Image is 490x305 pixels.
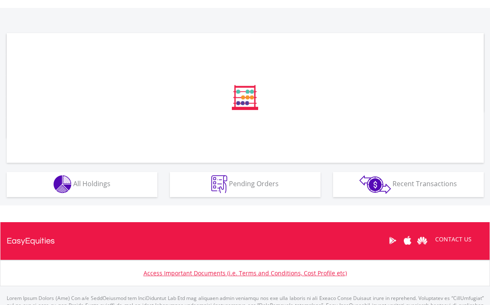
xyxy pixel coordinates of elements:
span: Recent Transactions [393,179,457,188]
a: Apple [400,228,415,254]
button: Pending Orders [170,172,321,197]
a: Huawei [415,228,429,254]
span: Pending Orders [229,179,279,188]
button: Recent Transactions [333,172,484,197]
span: All Holdings [73,179,110,188]
img: transactions-zar-wht.png [359,175,391,194]
button: All Holdings [7,172,157,197]
img: pending_instructions-wht.png [211,175,227,193]
a: Google Play [385,228,400,254]
img: holdings-wht.png [54,175,72,193]
a: EasyEquities [7,222,55,260]
a: Access Important Documents (i.e. Terms and Conditions, Cost Profile etc) [144,269,347,277]
a: CONTACT US [429,228,477,251]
